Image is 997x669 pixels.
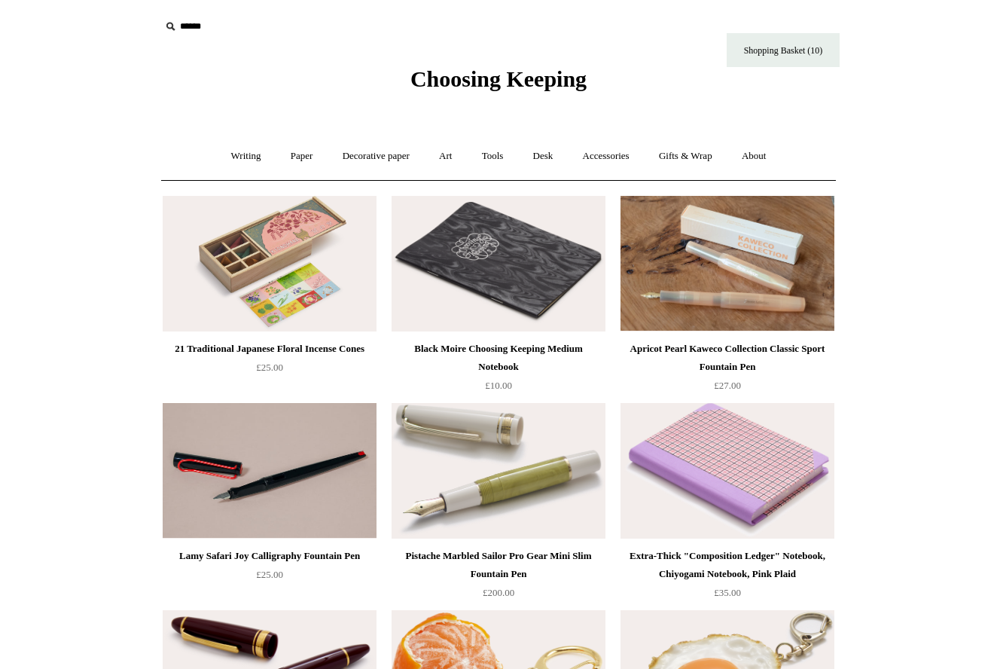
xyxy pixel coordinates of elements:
[624,340,831,376] div: Apricot Pearl Kaweco Collection Classic Sport Fountain Pen
[395,547,602,583] div: Pistache Marbled Sailor Pro Gear Mini Slim Fountain Pen
[329,136,423,176] a: Decorative paper
[392,196,605,331] a: Black Moire Choosing Keeping Medium Notebook Black Moire Choosing Keeping Medium Notebook
[163,340,377,402] a: 21 Traditional Japanese Floral Incense Cones £25.00
[163,403,377,539] img: Lamy Safari Joy Calligraphy Fountain Pen
[277,136,327,176] a: Paper
[620,403,834,539] img: Extra-Thick "Composition Ledger" Notebook, Chiyogami Notebook, Pink Plaid
[163,403,377,539] a: Lamy Safari Joy Calligraphy Fountain Pen Lamy Safari Joy Calligraphy Fountain Pen
[620,547,834,609] a: Extra-Thick "Composition Ledger" Notebook, Chiyogami Notebook, Pink Plaid £35.00
[714,380,741,391] span: £27.00
[520,136,567,176] a: Desk
[645,136,726,176] a: Gifts & Wrap
[728,136,780,176] a: About
[166,547,373,565] div: Lamy Safari Joy Calligraphy Fountain Pen
[727,33,840,67] a: Shopping Basket (10)
[392,340,605,402] a: Black Moire Choosing Keeping Medium Notebook £10.00
[163,196,377,331] a: 21 Traditional Japanese Floral Incense Cones 21 Traditional Japanese Floral Incense Cones
[620,196,834,331] img: Apricot Pearl Kaweco Collection Classic Sport Fountain Pen
[410,66,587,91] span: Choosing Keeping
[256,362,283,373] span: £25.00
[483,587,514,598] span: £200.00
[163,196,377,331] img: 21 Traditional Japanese Floral Incense Cones
[624,547,831,583] div: Extra-Thick "Composition Ledger" Notebook, Chiyogami Notebook, Pink Plaid
[392,403,605,539] a: Pistache Marbled Sailor Pro Gear Mini Slim Fountain Pen Pistache Marbled Sailor Pro Gear Mini Sli...
[468,136,517,176] a: Tools
[714,587,741,598] span: £35.00
[620,403,834,539] a: Extra-Thick "Composition Ledger" Notebook, Chiyogami Notebook, Pink Plaid Extra-Thick "Compositio...
[410,78,587,89] a: Choosing Keeping
[485,380,512,391] span: £10.00
[395,340,602,376] div: Black Moire Choosing Keeping Medium Notebook
[218,136,275,176] a: Writing
[163,547,377,609] a: Lamy Safari Joy Calligraphy Fountain Pen £25.00
[569,136,643,176] a: Accessories
[392,196,605,331] img: Black Moire Choosing Keeping Medium Notebook
[392,547,605,609] a: Pistache Marbled Sailor Pro Gear Mini Slim Fountain Pen £200.00
[425,136,465,176] a: Art
[166,340,373,358] div: 21 Traditional Japanese Floral Incense Cones
[256,569,283,580] span: £25.00
[620,340,834,402] a: Apricot Pearl Kaweco Collection Classic Sport Fountain Pen £27.00
[620,196,834,331] a: Apricot Pearl Kaweco Collection Classic Sport Fountain Pen Apricot Pearl Kaweco Collection Classi...
[392,403,605,539] img: Pistache Marbled Sailor Pro Gear Mini Slim Fountain Pen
